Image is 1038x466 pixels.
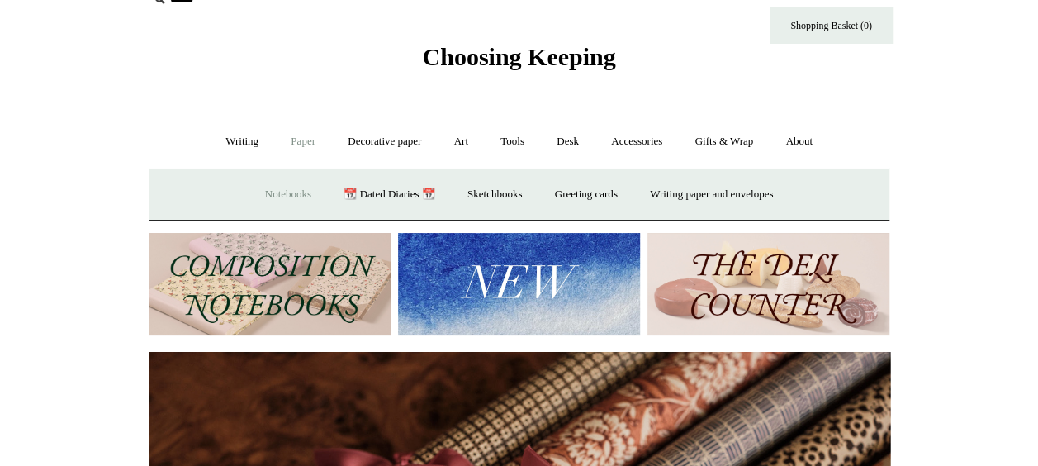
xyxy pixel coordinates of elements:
a: Writing paper and envelopes [635,173,788,216]
span: Choosing Keeping [422,43,615,70]
a: Shopping Basket (0) [770,7,893,44]
a: Notebooks [250,173,326,216]
a: Gifts & Wrap [680,120,768,164]
a: Desk [542,120,594,164]
a: Art [439,120,483,164]
a: Tools [486,120,539,164]
a: Decorative paper [333,120,436,164]
a: About [770,120,827,164]
a: Writing [211,120,273,164]
a: Greeting cards [540,173,633,216]
a: Choosing Keeping [422,56,615,68]
img: The Deli Counter [647,233,889,336]
a: Accessories [596,120,677,164]
a: Sketchbooks [453,173,537,216]
img: New.jpg__PID:f73bdf93-380a-4a35-bcfe-7823039498e1 [398,233,640,336]
a: Paper [276,120,330,164]
img: 202302 Composition ledgers.jpg__PID:69722ee6-fa44-49dd-a067-31375e5d54ec [149,233,391,336]
a: 📆 Dated Diaries 📆 [329,173,449,216]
